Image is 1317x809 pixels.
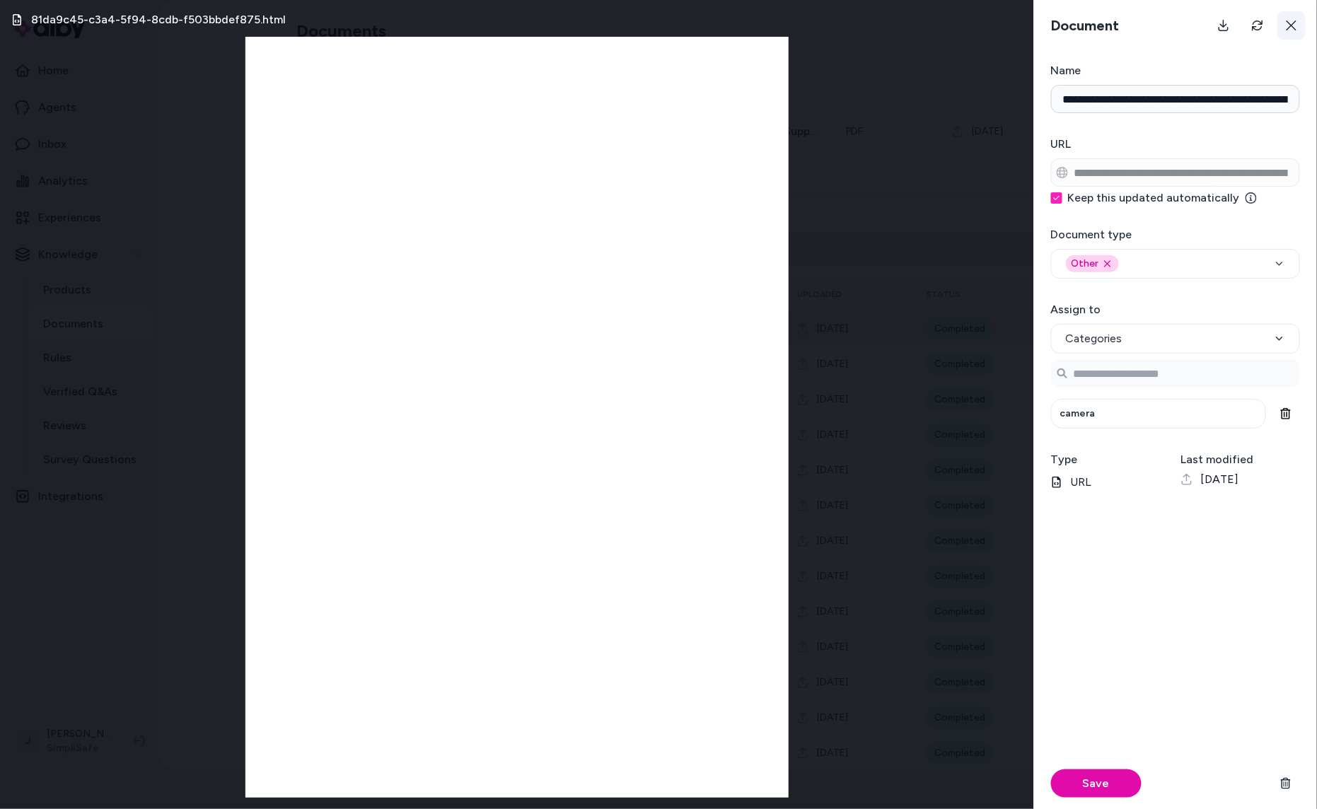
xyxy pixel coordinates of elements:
[1243,11,1272,40] button: Refresh
[1051,303,1101,316] label: Assign to
[1066,255,1119,272] div: Other
[1051,249,1300,279] button: OtherRemove other option
[1051,451,1170,468] h3: Type
[1051,474,1170,491] p: URL
[1201,471,1239,488] span: [DATE]
[1066,330,1122,347] span: Categories
[1051,769,1142,798] button: Save
[1060,407,1096,421] span: camera
[1051,62,1300,79] h3: Name
[1102,258,1113,269] button: Remove other option
[1181,451,1300,468] h3: Last modified
[31,11,286,28] h3: 81da9c45-c3a4-5f94-8cdb-f503bbdef875.html
[1068,192,1257,204] label: Keep this updated automatically
[1051,136,1300,153] h3: URL
[1051,226,1300,243] h3: Document type
[1045,16,1125,35] h3: Document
